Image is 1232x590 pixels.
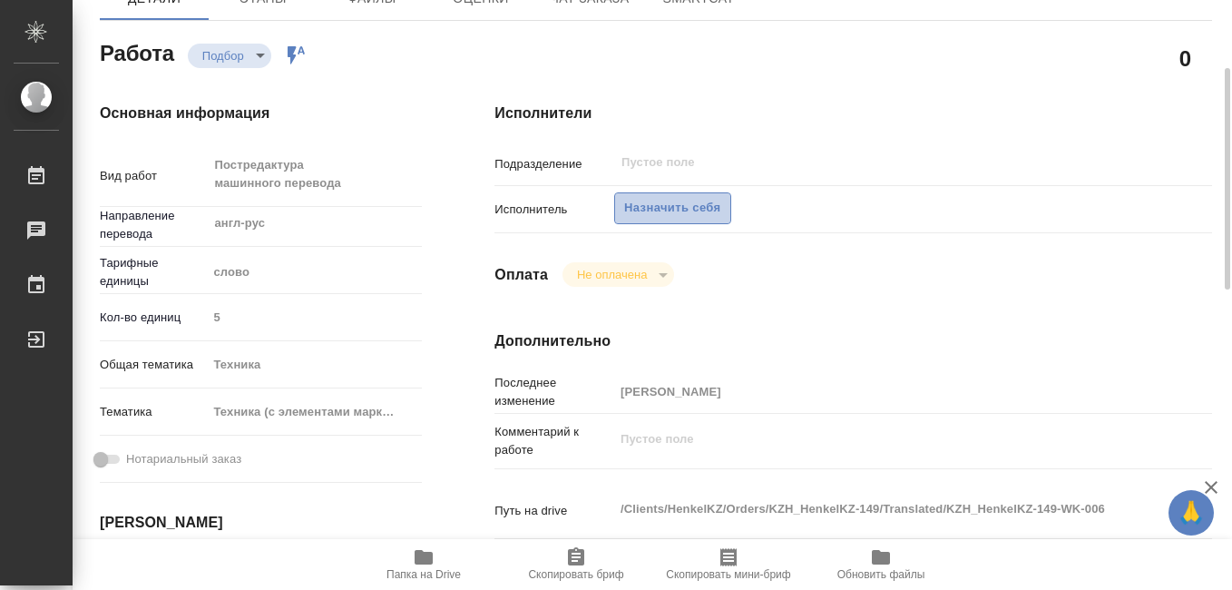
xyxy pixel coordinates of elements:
span: Нотариальный заказ [126,450,241,468]
span: Обновить файлы [837,568,925,581]
textarea: /Clients/HenkelKZ/Orders/KZH_HenkelKZ-149/Translated/KZH_HenkelKZ-149-WK-006 [614,494,1152,525]
h2: 0 [1179,43,1191,74]
input: Пустое поле [207,304,422,330]
button: Назначить себя [614,192,730,224]
p: Последнее изменение [494,374,614,410]
button: Папка на Drive [347,539,500,590]
button: Подбор [197,48,249,64]
span: Папка на Drive [386,568,461,581]
p: Подразделение [494,155,614,173]
button: Скопировать мини-бриф [652,539,805,590]
p: Кол-во единиц [100,309,207,327]
h4: Исполнители [494,103,1212,124]
p: Тарифные единицы [100,254,207,290]
div: Подбор [188,44,271,68]
h4: [PERSON_NAME] [100,512,422,534]
span: 🙏 [1176,494,1207,532]
input: Пустое поле [614,379,1152,405]
h4: Основная информация [100,103,422,124]
span: Скопировать мини-бриф [666,568,790,581]
button: Скопировать бриф [500,539,652,590]
h4: Оплата [494,264,548,286]
p: Путь на drive [494,502,614,520]
button: Не оплачена [572,267,652,282]
div: Техника (с элементами маркетинга) [207,397,422,428]
div: Техника [207,349,422,380]
p: Комментарий к работе [494,423,614,459]
span: Скопировать бриф [528,568,623,581]
span: Назначить себя [624,198,720,219]
h2: Работа [100,35,174,68]
button: 🙏 [1168,490,1214,536]
p: Тематика [100,403,207,421]
div: слово [207,257,422,288]
p: Направление перевода [100,207,207,243]
button: Обновить файлы [805,539,957,590]
h4: Дополнительно [494,330,1212,352]
p: Исполнитель [494,201,614,219]
p: Общая тематика [100,356,207,374]
input: Пустое поле [620,152,1110,173]
p: Вид работ [100,167,207,185]
div: Подбор [562,262,674,287]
